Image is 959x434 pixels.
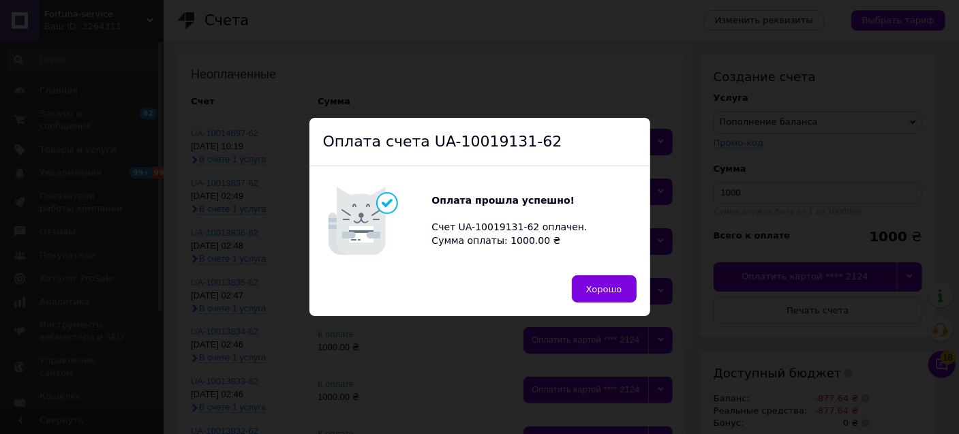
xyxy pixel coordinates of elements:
button: Хорошо [572,275,637,303]
b: Оплата прошла успешно! [432,195,575,206]
div: Оплата счета UA-10019131-62 [309,118,650,167]
img: Котик говорит: Оплата прошла успешно! [323,180,432,262]
span: Хорошо [586,284,622,294]
div: Счет UA-10019131-62 оплачен. Сумма оплаты: 1000.00 ₴ [432,194,596,247]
